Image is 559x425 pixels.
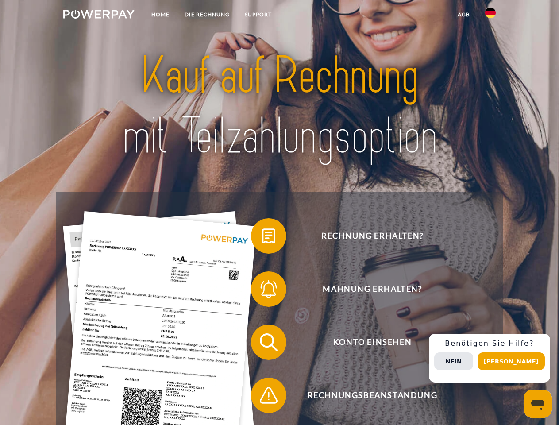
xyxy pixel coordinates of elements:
a: SUPPORT [237,7,279,23]
div: Schnellhilfe [429,334,550,382]
img: title-powerpay_de.svg [85,42,474,170]
button: Nein [434,352,473,370]
button: Rechnung erhalten? [251,218,481,254]
button: Mahnung erhalten? [251,271,481,307]
img: qb_warning.svg [258,384,280,406]
a: DIE RECHNUNG [177,7,237,23]
span: Rechnung erhalten? [264,218,481,254]
img: qb_bill.svg [258,225,280,247]
button: [PERSON_NAME] [478,352,545,370]
span: Rechnungsbeanstandung [264,378,481,413]
button: Rechnungsbeanstandung [251,378,481,413]
button: Konto einsehen [251,325,481,360]
a: agb [450,7,478,23]
img: de [485,8,496,18]
span: Konto einsehen [264,325,481,360]
img: qb_search.svg [258,331,280,353]
img: qb_bell.svg [258,278,280,300]
img: logo-powerpay-white.svg [63,10,135,19]
a: Home [144,7,177,23]
span: Mahnung erhalten? [264,271,481,307]
h3: Benötigen Sie Hilfe? [434,339,545,348]
iframe: Schaltfläche zum Öffnen des Messaging-Fensters [524,390,552,418]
